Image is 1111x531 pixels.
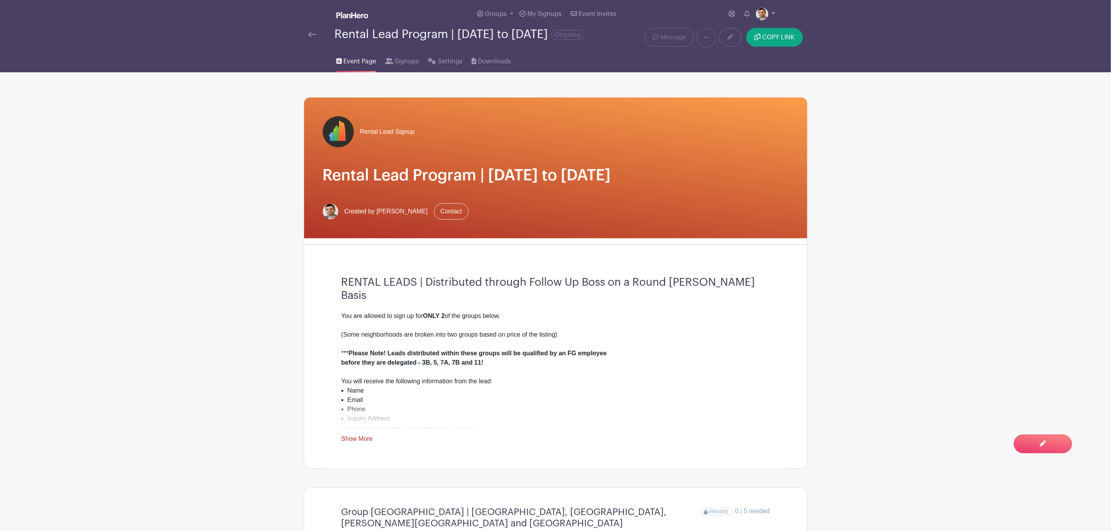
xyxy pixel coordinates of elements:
[434,203,469,220] a: Contact
[341,507,701,529] h4: Group [GEOGRAPHIC_DATA] | [GEOGRAPHIC_DATA], [GEOGRAPHIC_DATA], [PERSON_NAME][GEOGRAPHIC_DATA] an...
[756,8,768,20] img: Screen%20Shot%202023-02-21%20at%2010.54.51%20AM.png
[323,116,354,147] img: fulton-grace-logo.jpeg
[348,414,770,423] li: Inquiry Address
[343,57,376,66] span: Event Page
[438,57,462,66] span: Settings
[709,509,729,515] span: PRIVATE
[661,33,686,42] span: Message
[551,30,584,40] span: Ongoing
[644,28,694,47] a: Message
[348,386,770,395] li: Name
[428,47,462,72] a: Settings
[341,276,770,302] h3: RENTAL LEADS | Distributed through Follow Up Boss on a Round [PERSON_NAME] Basis
[341,330,770,339] div: (Some neighborhoods are broken into two groups based on price of the listing)
[341,311,770,321] div: You are allowed to sign up for of the groups below.
[336,47,376,72] a: Event Page
[341,377,770,386] div: You will receive the following information from the lead:
[323,204,338,219] img: Screen%20Shot%202023-02-21%20at%2010.54.51%20AM.png
[485,11,507,17] span: Groups
[348,405,770,414] li: Phone
[478,57,511,66] span: Downloads
[348,350,607,356] strong: Please Note! Leads distributed within these groups will be qualified by an FG employee
[385,47,419,72] a: Signups
[527,11,562,17] span: My Signups
[348,395,770,405] li: Email
[423,313,445,319] strong: ONLY 2
[395,57,419,66] span: Signups
[341,359,483,366] strong: before they are delegated - 3B, 5, 7A, 7B and 11!
[335,28,584,41] div: Rental Lead Program | [DATE] to [DATE]
[763,34,795,40] span: COPY LINK
[308,32,316,37] img: back-arrow-29a5d9b10d5bd6ae65dc969a981735edf675c4d7a1fe02e03b50dbd4ba3cdb55.svg
[735,507,770,516] span: 0 / 5 needed
[579,11,617,17] span: Event Invites
[341,423,770,433] div: You will receive leads from the Following Sources:
[746,28,803,47] button: COPY LINK
[336,12,368,18] img: logo_white-6c42ec7e38ccf1d336a20a19083b03d10ae64f83f12c07503d8b9e83406b4c7d.svg
[472,47,511,72] a: Downloads
[341,435,373,445] a: Show More
[360,127,415,136] span: Rental Lead Signup
[323,166,789,185] h1: Rental Lead Program | [DATE] to [DATE]
[345,207,428,216] span: Created by [PERSON_NAME]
